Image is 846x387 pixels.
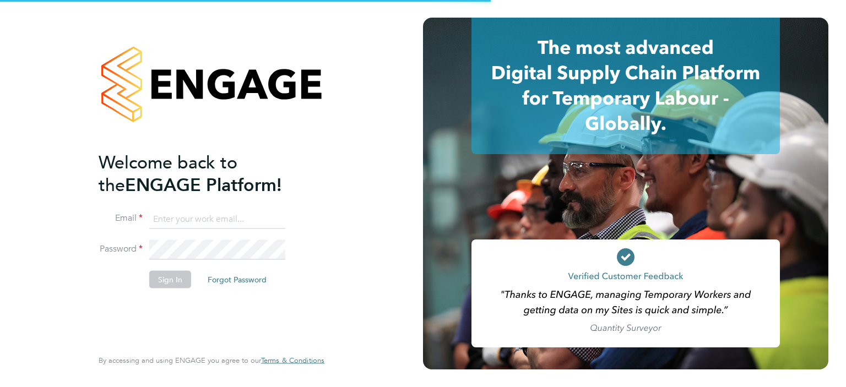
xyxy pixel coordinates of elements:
[199,271,275,288] button: Forgot Password
[99,151,237,195] span: Welcome back to the
[149,271,191,288] button: Sign In
[149,209,285,229] input: Enter your work email...
[99,212,143,224] label: Email
[99,243,143,255] label: Password
[261,356,324,365] a: Terms & Conditions
[261,356,324,365] span: Terms & Conditions
[99,356,324,365] span: By accessing and using ENGAGE you agree to our
[99,151,313,196] h2: ENGAGE Platform!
